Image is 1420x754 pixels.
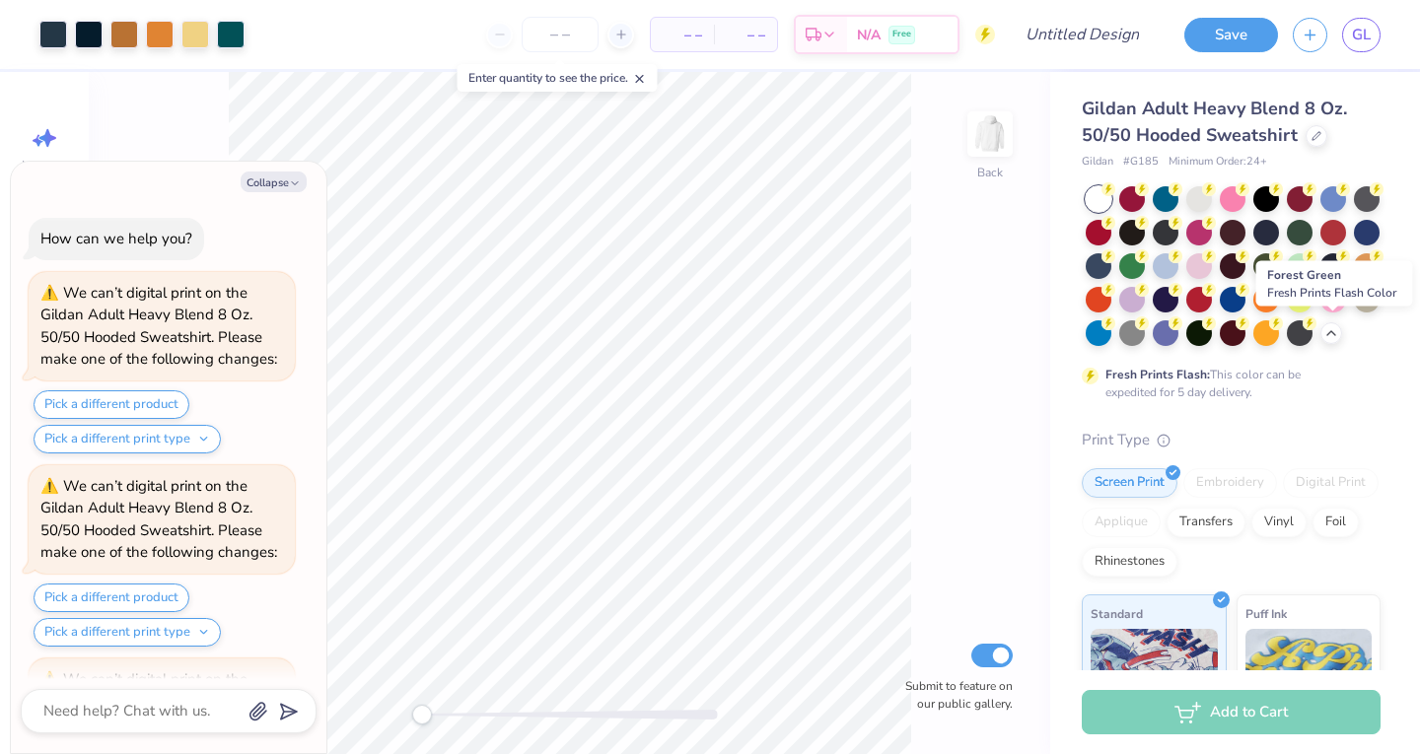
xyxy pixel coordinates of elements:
span: – – [726,25,765,45]
span: Standard [1091,603,1143,624]
div: We can’t digital print on the Gildan Adult Heavy Blend 8 Oz. 50/50 Hooded Sweatshirt. Please make... [40,283,277,370]
a: GL [1342,18,1381,52]
div: We can’t digital print on the Gildan Adult Heavy Blend 8 Oz. 50/50 Hooded Sweatshirt. Please make... [40,476,277,563]
div: Enter quantity to see the price. [458,64,658,92]
button: Pick a different product [34,390,189,419]
strong: Fresh Prints Flash: [1105,367,1210,382]
div: Embroidery [1183,468,1277,498]
span: N/A [857,25,881,45]
span: # G185 [1123,154,1159,171]
img: Puff Ink [1245,629,1373,727]
input: Untitled Design [1010,15,1155,54]
button: Pick a different print type [34,618,221,647]
div: Back [977,164,1003,181]
div: Foil [1313,508,1359,537]
div: Vinyl [1251,508,1307,537]
div: Applique [1082,508,1161,537]
div: Digital Print [1283,468,1379,498]
span: Gildan [1082,154,1113,171]
span: Free [892,28,911,41]
div: Accessibility label [412,705,432,724]
span: Image AI [22,158,68,173]
label: Submit to feature on our public gallery. [894,677,1013,713]
div: Forest Green [1256,261,1413,307]
button: Pick a different product [34,583,189,612]
span: – – [663,25,702,45]
button: Collapse [241,171,307,192]
img: Back [970,114,1010,154]
div: How can we help you? [40,229,192,248]
div: Screen Print [1082,468,1177,498]
div: Rhinestones [1082,547,1177,577]
span: Puff Ink [1245,603,1287,624]
span: GL [1352,24,1371,46]
div: This color can be expedited for 5 day delivery. [1105,366,1348,401]
div: Print Type [1082,429,1381,451]
span: Minimum Order: 24 + [1169,154,1267,171]
input: – – [522,17,599,52]
button: Save [1184,18,1278,52]
img: Standard [1091,629,1218,727]
span: Gildan Adult Heavy Blend 8 Oz. 50/50 Hooded Sweatshirt [1082,97,1347,147]
div: Transfers [1167,508,1245,537]
span: Fresh Prints Flash Color [1267,285,1396,301]
button: Pick a different print type [34,425,221,453]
